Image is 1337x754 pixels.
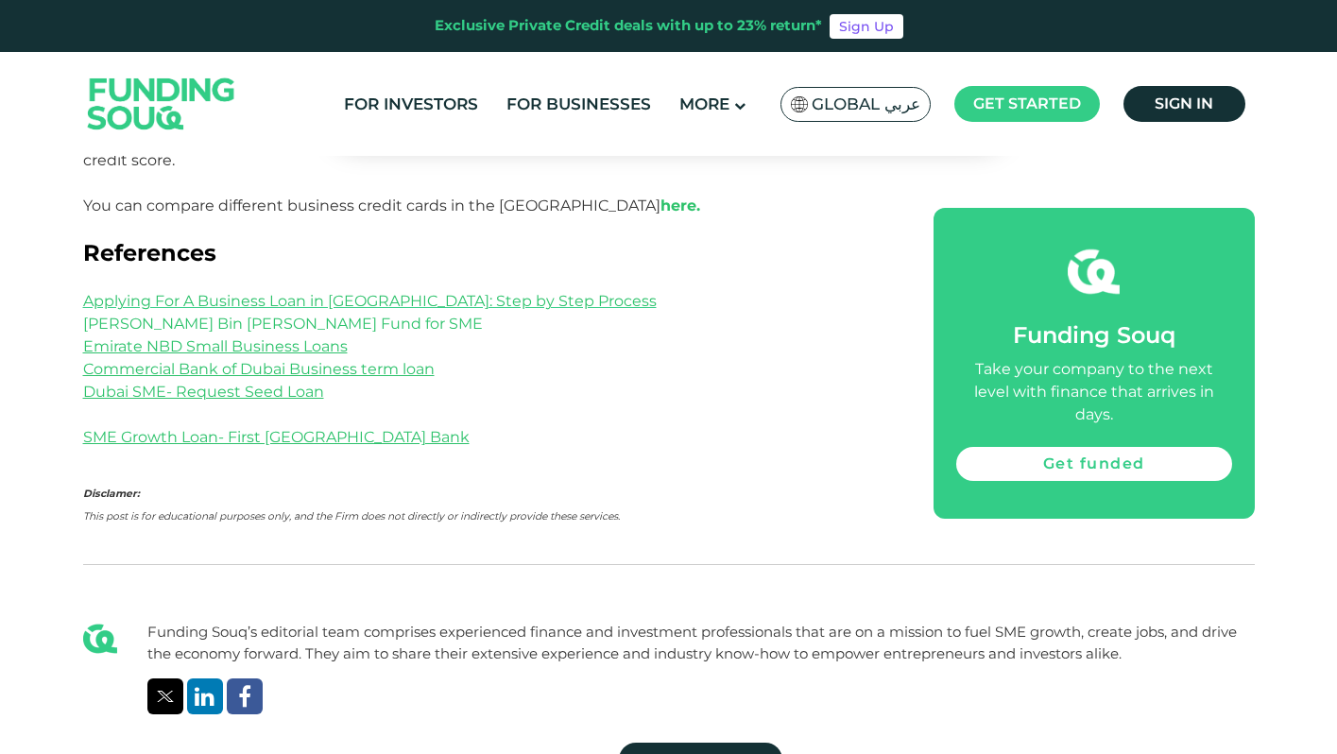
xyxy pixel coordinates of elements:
a: Sign in [1123,86,1245,122]
a: Sign Up [830,14,903,39]
a: For Investors [339,89,483,120]
a: Applying For A Business Loan in [GEOGRAPHIC_DATA]: Step by Step Process [83,292,657,310]
em: Disclamer: [83,488,140,500]
a: Emirate NBD Small Business Loans [83,337,348,355]
em: This post is for educational purposes only, and the Firm does not directly or indirectly provide ... [83,510,620,523]
img: twitter [157,691,174,702]
span: More [679,94,729,113]
span: Get started [973,94,1081,112]
a: here [660,197,696,214]
div: Take your company to the next level with finance that arrives in days. [956,358,1232,426]
a: [PERSON_NAME] Bin [PERSON_NAME] Fund for SME [83,315,483,333]
div: Funding Souq’s editorial team comprises experienced finance and investment professionals that are... [147,622,1255,664]
img: SA Flag [791,96,808,112]
img: Logo [69,56,254,151]
span: References [83,239,216,266]
a: SME Growth Loan- First [GEOGRAPHIC_DATA] Bank [83,428,470,446]
img: Blog Author [83,622,117,656]
a: Dubai SME- Request Seed Loan [83,383,324,401]
span: Funding Souq [1013,321,1175,349]
a: Get funded [956,447,1232,481]
div: Exclusive Private Credit deals with up to 23% return* [435,15,822,37]
a: For Businesses [502,89,656,120]
span: Global عربي [812,94,920,115]
strong: . [660,197,700,214]
p: You can compare different business credit cards in the [GEOGRAPHIC_DATA] [83,195,891,217]
a: Commercial Bank of Dubai Business term loan [83,360,435,378]
span: Sign in [1155,94,1213,112]
img: fsicon [1068,246,1120,298]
